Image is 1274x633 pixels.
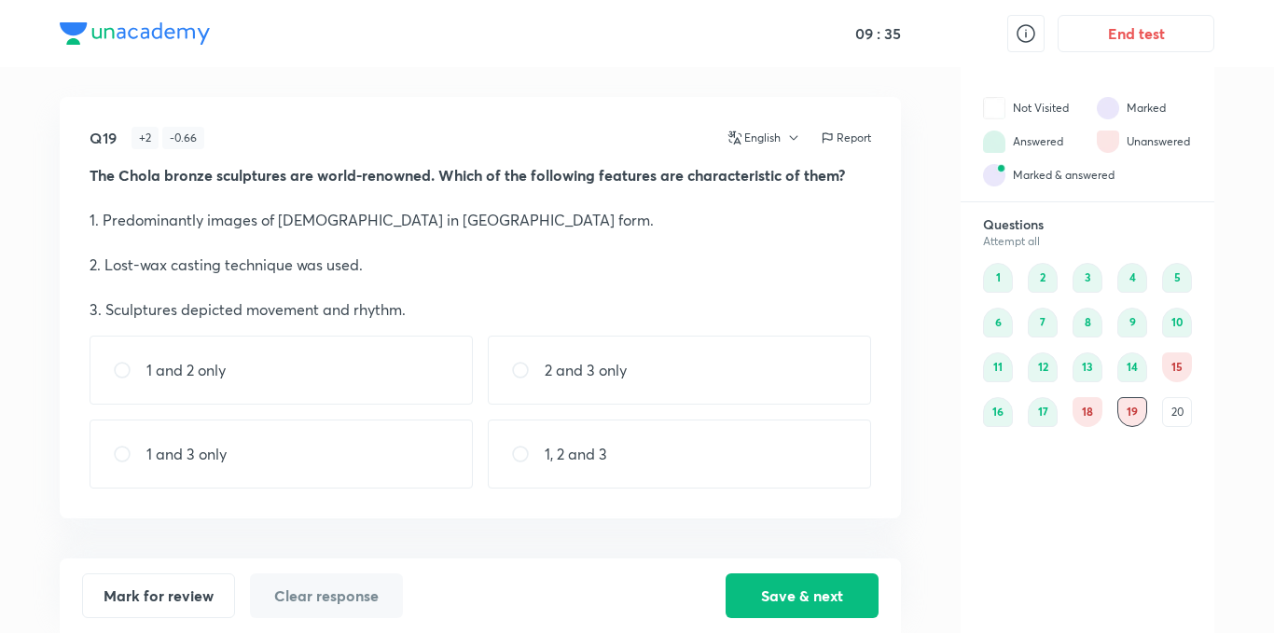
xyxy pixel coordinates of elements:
[250,573,403,618] button: Clear response
[983,397,1013,427] div: 16
[90,165,845,185] strong: The Chola bronze sculptures are world-renowned. Which of the following features are characteristi...
[983,131,1005,153] img: attempt state
[722,130,801,146] button: English
[983,308,1013,337] div: 6
[1127,133,1190,150] div: Unanswered
[1162,352,1192,382] div: 15
[983,216,1192,233] h6: Questions
[1117,263,1147,293] div: 4
[983,352,1013,382] div: 11
[90,254,871,276] p: 2. Lost-wax casting technique was used.
[90,298,871,321] p: 3. Sculptures depicted movement and rhythm.
[1013,100,1069,117] div: Not Visited
[820,131,835,145] img: report icon
[146,443,227,465] p: 1 and 3 only
[1028,263,1058,293] div: 2
[90,127,117,149] h5: Q19
[983,164,1005,186] img: attempt state
[82,573,235,618] button: Mark for review
[1073,397,1102,427] div: 18
[1162,397,1192,427] div: 20
[1117,308,1147,337] div: 9
[162,127,204,149] div: - 0.66
[983,263,1013,293] div: 1
[1013,167,1115,184] div: Marked & answered
[1073,308,1102,337] div: 8
[837,130,871,146] p: Report
[1058,15,1214,52] button: End test
[1162,263,1192,293] div: 5
[1097,131,1119,153] img: attempt state
[983,97,1005,119] img: attempt state
[1127,100,1166,117] div: Marked
[726,573,879,618] button: Save & next
[1162,308,1192,337] div: 10
[545,359,627,381] p: 2 and 3 only
[146,359,226,381] p: 1 and 2 only
[1117,397,1147,427] div: 19
[983,235,1192,248] div: Attempt all
[132,127,159,149] div: + 2
[1028,397,1058,427] div: 17
[880,24,901,43] h5: 35
[90,209,871,231] p: 1. Predominantly images of [DEMOGRAPHIC_DATA] in [GEOGRAPHIC_DATA] form.
[1013,133,1063,150] div: Answered
[1073,263,1102,293] div: 3
[1097,97,1119,119] img: attempt state
[545,443,607,465] p: 1, 2 and 3
[852,24,880,43] h5: 09 :
[1028,352,1058,382] div: 12
[1073,352,1102,382] div: 13
[1028,308,1058,337] div: 7
[1117,352,1147,382] div: 14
